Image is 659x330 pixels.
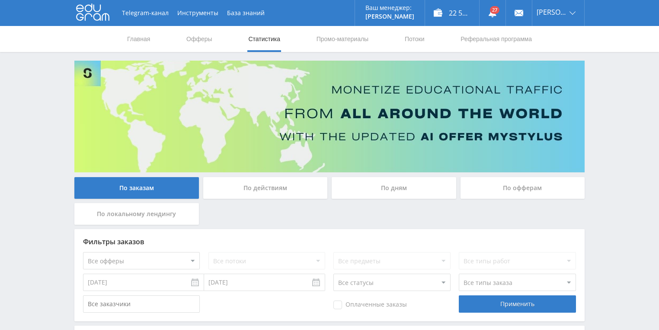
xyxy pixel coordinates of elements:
[247,26,281,52] a: Статистика
[83,295,200,313] input: Все заказчики
[404,26,425,52] a: Потоки
[460,26,533,52] a: Реферальная программа
[74,61,585,172] img: Banner
[83,238,576,246] div: Фильтры заказов
[74,203,199,225] div: По локальному лендингу
[316,26,369,52] a: Промо-материалы
[365,13,414,20] p: [PERSON_NAME]
[203,177,328,199] div: По действиям
[186,26,213,52] a: Офферы
[333,301,407,309] span: Оплаченные заказы
[74,177,199,199] div: По заказам
[537,9,567,16] span: [PERSON_NAME]
[459,295,576,313] div: Применить
[126,26,151,52] a: Главная
[365,4,414,11] p: Ваш менеджер:
[332,177,456,199] div: По дням
[461,177,585,199] div: По офферам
